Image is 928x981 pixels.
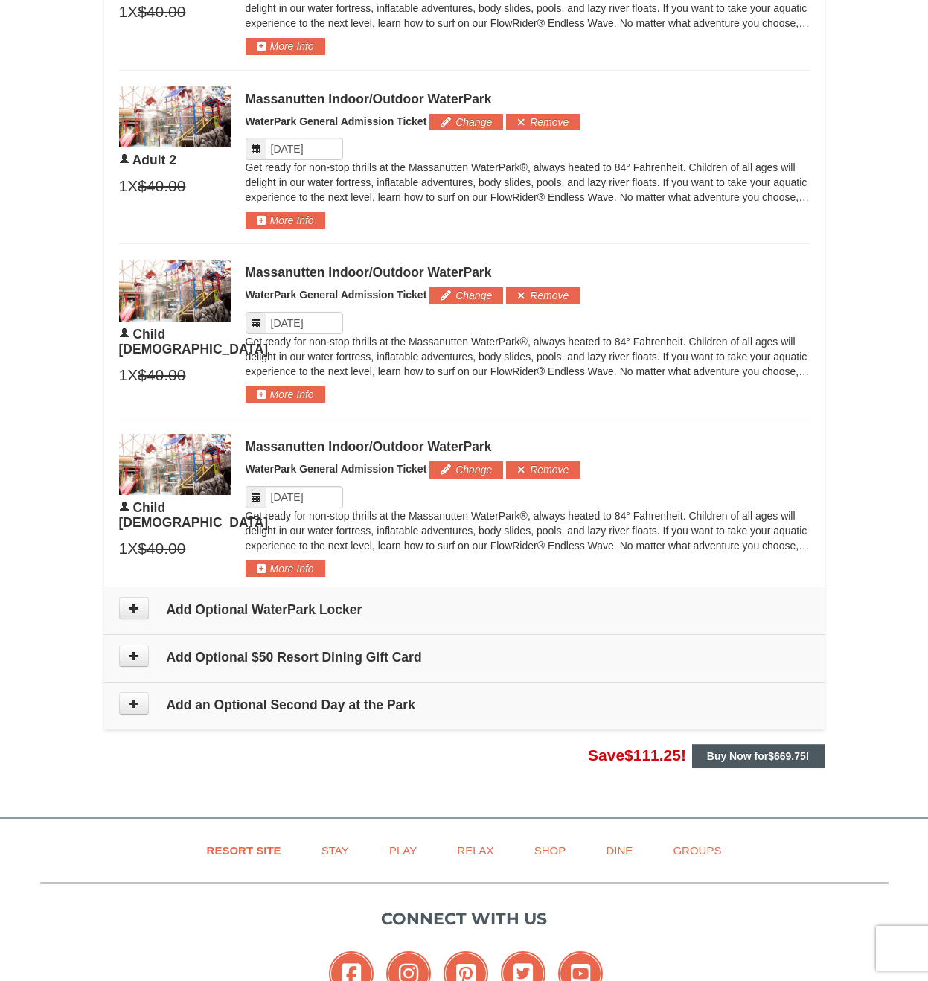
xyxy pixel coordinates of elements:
span: 1 [119,537,128,560]
span: $40.00 [138,1,185,23]
a: Relax [438,834,512,867]
span: $669.75 [768,750,806,762]
button: Remove [506,461,580,478]
button: Buy Now for$669.75! [692,744,825,768]
div: Massanutten Indoor/Outdoor WaterPark [246,92,810,106]
p: Get ready for non-stop thrills at the Massanutten WaterPark®, always heated to 84° Fahrenheit. Ch... [246,334,810,379]
span: $40.00 [138,175,185,197]
span: 1 [119,364,128,386]
img: 6619917-1403-22d2226d.jpg [119,260,231,321]
span: Child [DEMOGRAPHIC_DATA] [119,327,269,357]
button: More Info [246,386,325,403]
span: X [127,364,138,386]
a: Stay [303,834,368,867]
button: More Info [246,560,325,577]
span: X [127,175,138,197]
span: 1 [119,175,128,197]
a: Resort Site [188,834,300,867]
span: WaterPark General Admission Ticket [246,289,427,301]
button: More Info [246,38,325,54]
span: 1 [119,1,128,23]
button: Remove [506,114,580,130]
p: Connect with us [40,907,889,931]
span: $40.00 [138,364,185,386]
span: $111.25 [624,747,681,764]
span: Save ! [588,747,686,764]
img: 6619917-1403-22d2226d.jpg [119,434,231,495]
span: $40.00 [138,537,185,560]
button: More Info [246,212,325,229]
button: Remove [506,287,580,304]
div: Massanutten Indoor/Outdoor WaterPark [246,265,810,280]
span: Child [DEMOGRAPHIC_DATA] [119,500,269,530]
span: X [127,1,138,23]
a: Shop [516,834,585,867]
button: Change [429,461,503,478]
span: Adult 2 [132,153,176,167]
span: WaterPark General Admission Ticket [246,463,427,475]
img: 6619917-1403-22d2226d.jpg [119,86,231,147]
span: X [127,537,138,560]
h4: Add an Optional Second Day at the Park [119,697,810,712]
h4: Add Optional WaterPark Locker [119,602,810,617]
div: Massanutten Indoor/Outdoor WaterPark [246,439,810,454]
button: Change [429,114,503,130]
p: Get ready for non-stop thrills at the Massanutten WaterPark®, always heated to 84° Fahrenheit. Ch... [246,160,810,205]
span: WaterPark General Admission Ticket [246,115,427,127]
a: Play [371,834,435,867]
button: Change [429,287,503,304]
h4: Add Optional $50 Resort Dining Gift Card [119,650,810,665]
a: Dine [587,834,651,867]
strong: Buy Now for ! [707,750,810,762]
a: Groups [654,834,740,867]
p: Get ready for non-stop thrills at the Massanutten WaterPark®, always heated to 84° Fahrenheit. Ch... [246,508,810,553]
